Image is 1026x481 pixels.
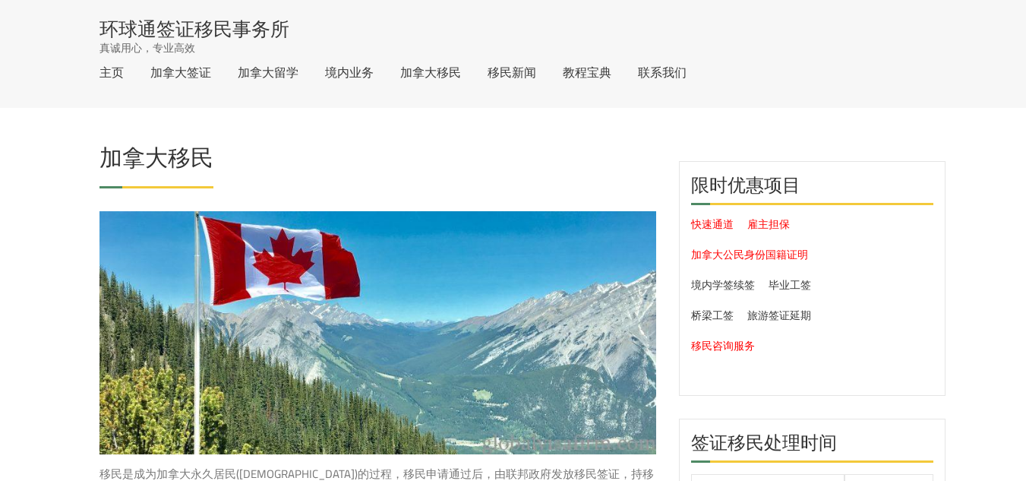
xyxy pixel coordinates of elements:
[325,66,374,78] a: 境内业务
[747,305,811,325] a: 旅游签证延期
[691,214,734,234] a: 快速通道
[691,305,734,325] a: 桥梁工签
[99,66,124,78] a: 主页
[99,40,195,55] span: 真诚用心，专业高效
[691,336,755,356] a: 移民咨询服务
[691,275,755,295] a: 境内学签续签
[638,66,687,78] a: 联系我们
[747,214,790,234] a: 雇主担保
[563,66,611,78] a: 教程宝典
[99,146,213,177] h1: 加拿大移民
[99,19,289,38] a: 环球通签证移民事务所
[691,173,934,205] h2: 限时优惠项目
[691,245,808,264] a: 加拿大公民身份国籍证明
[150,66,211,78] a: 加拿大签证
[769,275,811,295] a: 毕业工签
[691,431,934,463] h2: 签证移民处理时间
[238,66,298,78] a: 加拿大留学
[400,66,461,78] a: 加拿大移民
[488,66,536,78] a: 移民新闻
